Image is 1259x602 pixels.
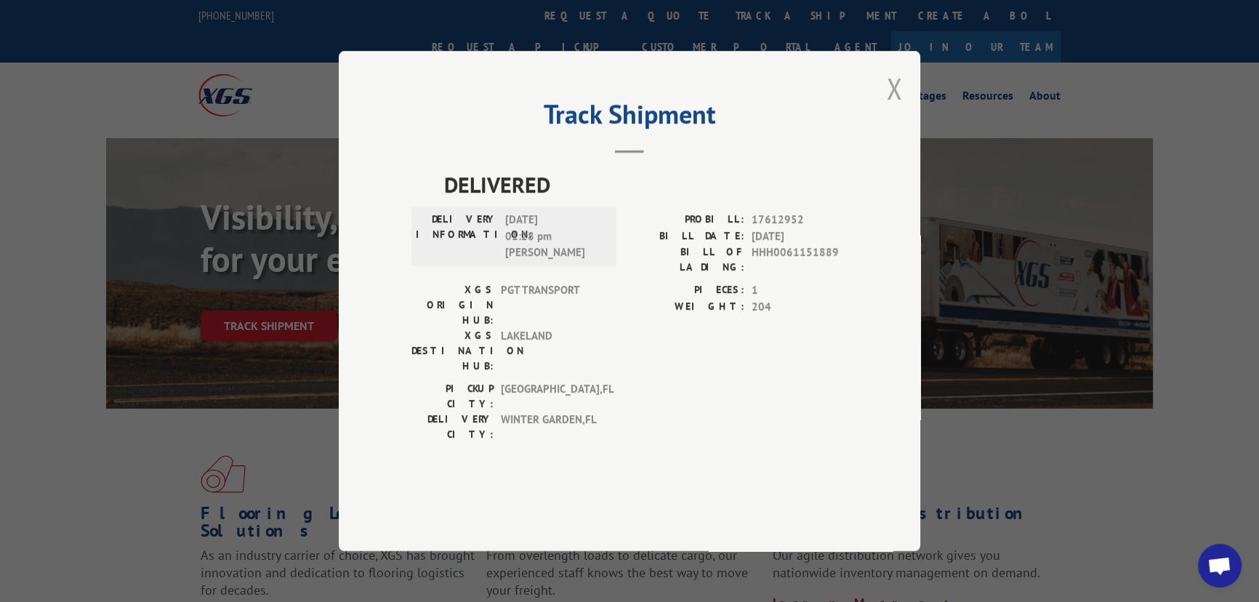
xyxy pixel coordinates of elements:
[411,412,494,442] label: DELIVERY CITY:
[1198,544,1242,587] div: Open chat
[411,381,494,412] label: PICKUP CITY:
[501,282,599,328] span: PGT TRANSPORT
[416,212,498,261] label: DELIVERY INFORMATION:
[629,212,744,228] label: PROBILL:
[752,228,848,245] span: [DATE]
[411,104,848,132] h2: Track Shipment
[752,212,848,228] span: 17612952
[505,212,603,261] span: [DATE] 01:28 pm [PERSON_NAME]
[752,299,848,316] span: 204
[629,282,744,299] label: PIECES:
[411,328,494,374] label: XGS DESTINATION HUB:
[629,299,744,316] label: WEIGHT:
[411,282,494,328] label: XGS ORIGIN HUB:
[629,228,744,245] label: BILL DATE:
[444,168,848,201] span: DELIVERED
[886,69,902,108] button: Close modal
[752,282,848,299] span: 1
[501,328,599,374] span: LAKELAND
[629,244,744,275] label: BILL OF LADING:
[501,381,599,412] span: [GEOGRAPHIC_DATA] , FL
[752,244,848,275] span: HHH0061151889
[501,412,599,442] span: WINTER GARDEN , FL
